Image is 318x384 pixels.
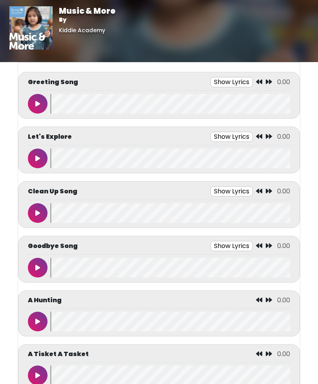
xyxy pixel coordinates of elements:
button: Show Lyrics [210,241,253,251]
button: Show Lyrics [210,132,253,142]
span: 0.00 [277,187,290,196]
h6: Kiddie Academy [59,27,115,34]
button: Show Lyrics [210,77,253,87]
p: A Hunting [28,296,62,305]
button: Show Lyrics [210,186,253,197]
span: 0.00 [277,241,290,250]
h1: Music & More [59,6,115,16]
img: 01vrkzCYTteBT1eqlInO [9,6,53,50]
span: 0.00 [277,77,290,86]
p: By [59,16,115,24]
span: 0.00 [277,132,290,141]
span: 0.00 [277,296,290,305]
p: Clean Up Song [28,187,77,196]
p: Goodbye Song [28,241,78,251]
span: 0.00 [277,349,290,358]
p: A Tisket A Tasket [28,349,89,359]
p: Greeting Song [28,77,78,87]
p: Let's Explore [28,132,72,141]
